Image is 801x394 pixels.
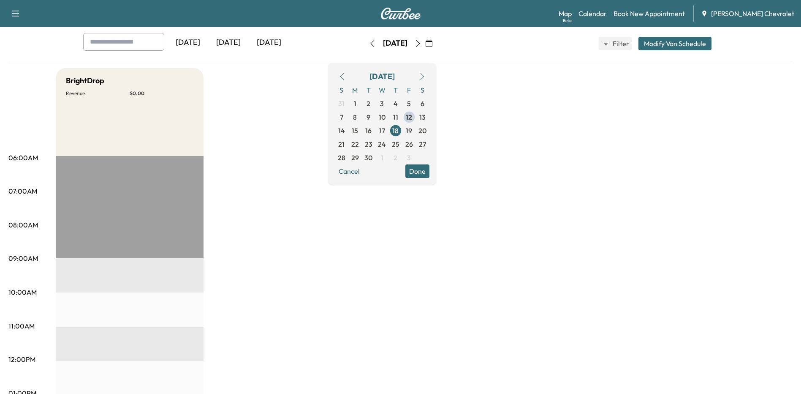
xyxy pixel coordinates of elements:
[130,90,193,97] p: $ 0.00
[338,153,345,163] span: 28
[249,33,289,52] div: [DATE]
[365,139,372,149] span: 23
[406,126,412,136] span: 19
[8,287,37,297] p: 10:00AM
[367,112,370,122] span: 9
[351,153,359,163] span: 29
[421,98,424,109] span: 6
[383,38,407,49] div: [DATE]
[353,112,357,122] span: 8
[335,164,364,178] button: Cancel
[392,139,399,149] span: 25
[8,220,38,230] p: 08:00AM
[599,37,632,50] button: Filter
[8,153,38,163] p: 06:00AM
[405,164,429,178] button: Done
[419,139,426,149] span: 27
[364,153,372,163] span: 30
[8,354,35,364] p: 12:00PM
[375,83,389,97] span: W
[369,71,395,82] div: [DATE]
[379,112,386,122] span: 10
[393,112,398,122] span: 11
[418,126,426,136] span: 20
[578,8,607,19] a: Calendar
[338,126,345,136] span: 14
[379,126,385,136] span: 17
[613,38,628,49] span: Filter
[335,83,348,97] span: S
[66,90,130,97] p: Revenue
[367,98,370,109] span: 2
[8,186,37,196] p: 07:00AM
[351,139,359,149] span: 22
[389,83,402,97] span: T
[402,83,416,97] span: F
[563,17,572,24] div: Beta
[407,153,411,163] span: 3
[352,126,358,136] span: 15
[362,83,375,97] span: T
[8,321,35,331] p: 11:00AM
[348,83,362,97] span: M
[168,33,208,52] div: [DATE]
[66,75,104,87] h5: BrightDrop
[394,153,397,163] span: 2
[638,37,711,50] button: Modify Van Schedule
[406,112,412,122] span: 12
[338,139,345,149] span: 21
[405,139,413,149] span: 26
[416,83,429,97] span: S
[378,139,386,149] span: 24
[340,112,343,122] span: 7
[381,153,383,163] span: 1
[380,98,384,109] span: 3
[392,126,399,136] span: 18
[394,98,398,109] span: 4
[354,98,356,109] span: 1
[407,98,411,109] span: 5
[380,8,421,19] img: Curbee Logo
[711,8,794,19] span: [PERSON_NAME] Chevrolet
[614,8,685,19] a: Book New Appointment
[338,98,345,109] span: 31
[208,33,249,52] div: [DATE]
[8,253,38,263] p: 09:00AM
[365,126,372,136] span: 16
[419,112,426,122] span: 13
[559,8,572,19] a: MapBeta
